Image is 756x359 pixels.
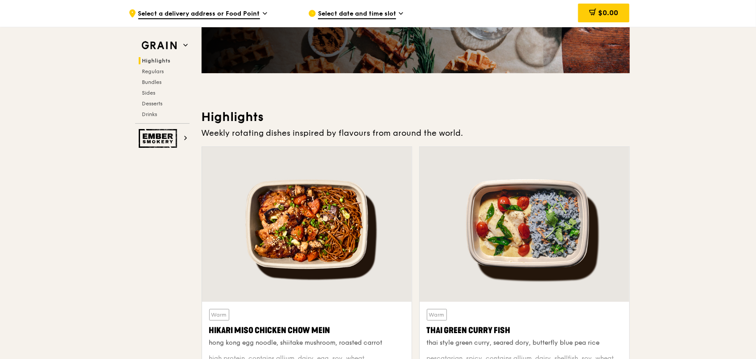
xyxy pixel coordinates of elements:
span: Highlights [142,58,171,64]
span: Select a delivery address or Food Point [138,9,260,19]
div: thai style green curry, seared dory, butterfly blue pea rice [427,338,622,347]
span: Bundles [142,79,162,85]
span: $0.00 [598,8,618,17]
img: Ember Smokery web logo [139,129,180,148]
span: Desserts [142,100,163,107]
img: Grain web logo [139,38,180,54]
h3: Highlights [202,109,630,125]
div: Hikari Miso Chicken Chow Mein [209,324,405,337]
span: Select date and time slot [318,9,396,19]
div: Warm [427,309,447,321]
div: Warm [209,309,229,321]
div: hong kong egg noodle, shiitake mushroom, roasted carrot [209,338,405,347]
div: Weekly rotating dishes inspired by flavours from around the world. [202,127,630,139]
span: Drinks [142,111,157,117]
span: Sides [142,90,156,96]
div: Thai Green Curry Fish [427,324,622,337]
span: Regulars [142,68,164,75]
